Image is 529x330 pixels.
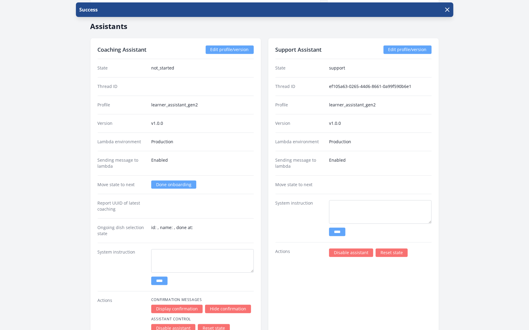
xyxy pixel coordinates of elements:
dt: Thread ID [98,83,146,89]
dt: State [98,65,146,71]
dd: v1.0.0 [329,120,432,126]
a: Reset state [376,248,408,257]
dd: learner_assistant_gen2 [151,102,254,108]
dd: not_started [151,65,254,71]
dt: System instruction [276,200,324,236]
dt: Move state to next [276,182,324,188]
a: Edit profile/version [384,45,432,54]
dt: Profile [98,102,146,108]
a: Hide confirmation [205,305,251,313]
dt: Ongoing dish selection state [98,225,146,237]
dd: id: , name: , done at: [151,225,254,237]
h4: Confirmation Messages [151,297,254,302]
dt: Thread ID [276,83,324,89]
dt: Move state to next [98,182,146,188]
a: Disable assistant [329,248,373,257]
dt: State [276,65,324,71]
dt: Lambda environment [98,139,146,145]
dt: Lambda environment [276,139,324,145]
h2: Support Assistant [276,45,322,54]
h2: Assistants [90,17,439,31]
dt: Version [276,120,324,126]
a: Display confirmation [151,305,203,313]
dt: System instruction [98,249,146,285]
p: Success [78,6,98,13]
dd: support [329,65,432,71]
dt: Report UUID of latest coaching [98,200,146,212]
dd: Production [329,139,432,145]
a: Edit profile/version [206,45,254,54]
dd: v1.0.0 [151,120,254,126]
dd: Enabled [329,157,432,169]
dd: ef105a63-0265-44d6-8661-0a99f590b6e1 [329,83,432,89]
dt: Sending message to lambda [98,157,146,169]
dt: Version [98,120,146,126]
dt: Sending message to lambda [276,157,324,169]
dd: Enabled [151,157,254,169]
dd: Production [151,139,254,145]
h2: Coaching Assistant [98,45,147,54]
dt: Profile [276,102,324,108]
dd: learner_assistant_gen2 [329,102,432,108]
h4: Assistant Control [151,317,254,322]
dt: Actions [276,248,324,257]
a: Done onboarding [151,180,196,189]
